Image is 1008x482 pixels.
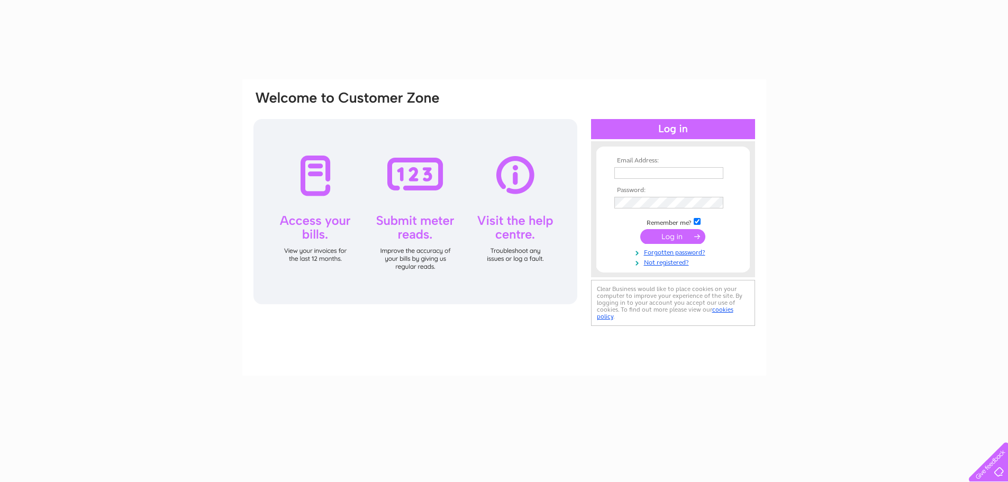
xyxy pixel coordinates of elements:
td: Remember me? [612,216,734,227]
th: Email Address: [612,157,734,165]
div: Clear Business would like to place cookies on your computer to improve your experience of the sit... [591,280,755,326]
a: Not registered? [614,257,734,267]
input: Submit [640,229,705,244]
th: Password: [612,187,734,194]
a: Forgotten password? [614,247,734,257]
a: cookies policy [597,306,733,320]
